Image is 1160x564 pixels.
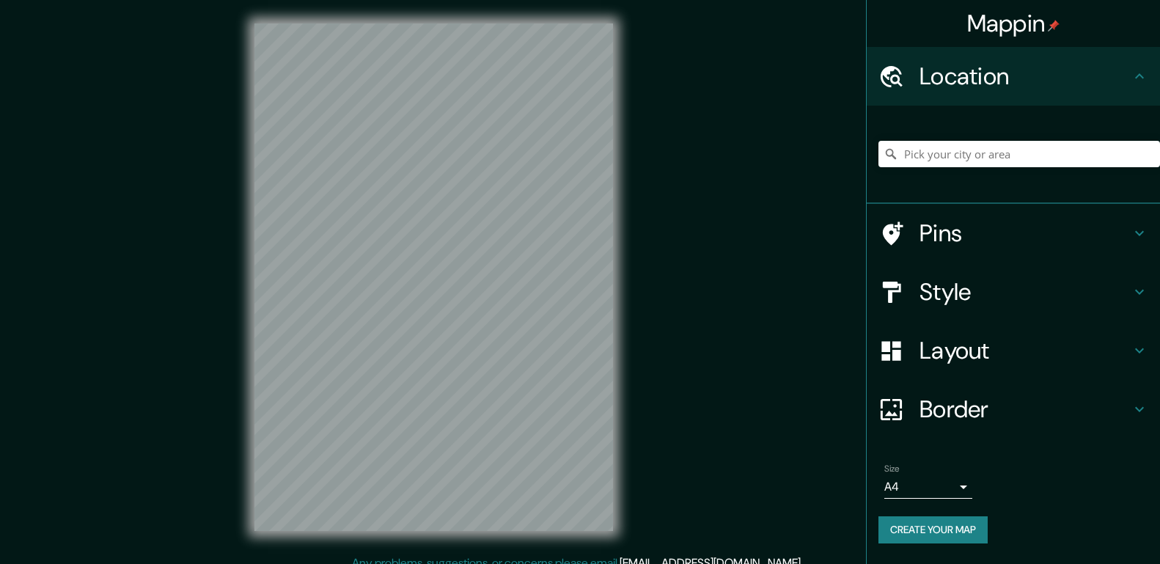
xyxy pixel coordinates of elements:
[878,516,988,543] button: Create your map
[919,277,1131,307] h4: Style
[254,23,613,531] canvas: Map
[884,475,972,499] div: A4
[919,336,1131,365] h4: Layout
[867,47,1160,106] div: Location
[878,141,1160,167] input: Pick your city or area
[967,9,1060,38] h4: Mappin
[867,204,1160,263] div: Pins
[867,321,1160,380] div: Layout
[919,395,1131,424] h4: Border
[919,62,1131,91] h4: Location
[867,380,1160,439] div: Border
[884,463,900,475] label: Size
[1048,20,1060,32] img: pin-icon.png
[919,219,1131,248] h4: Pins
[867,263,1160,321] div: Style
